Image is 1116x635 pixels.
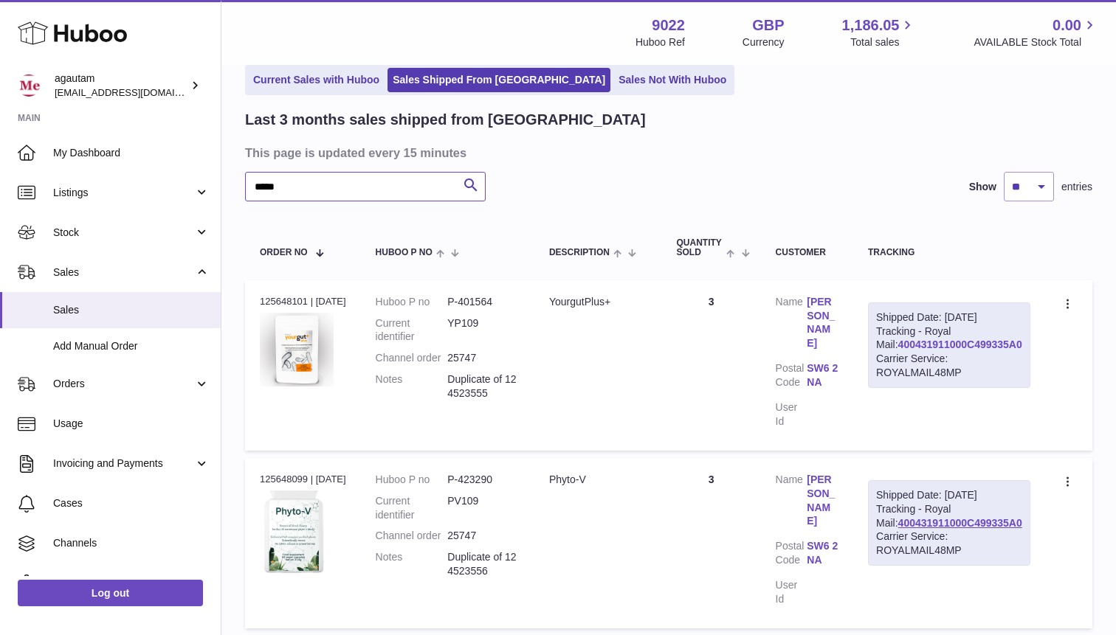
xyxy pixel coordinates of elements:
[662,458,761,628] td: 3
[549,295,647,309] div: YourgutPlus+
[376,248,433,257] span: Huboo P no
[447,473,520,487] dd: P-423290
[376,529,448,543] dt: Channel order
[677,238,723,257] span: Quantity Sold
[447,316,520,344] dd: YP109
[248,68,385,92] a: Current Sales with Huboo
[18,74,40,97] img: info@naturemedical.co.uk
[53,377,194,391] span: Orders
[807,295,838,351] a: [PERSON_NAME]
[842,15,900,35] span: 1,186.05
[53,536,210,550] span: Channels
[53,339,210,353] span: Add Manual Order
[974,35,1098,49] span: AVAILABLE Stock Total
[447,295,520,309] dd: P-401564
[842,15,917,49] a: 1,186.05 Total sales
[850,35,916,49] span: Total sales
[376,351,448,365] dt: Channel order
[53,417,210,431] span: Usage
[807,361,838,389] a: SW6 2NA
[55,72,187,100] div: agautam
[447,550,520,578] p: Duplicate of 124523556
[447,494,520,522] dd: PV109
[776,248,838,257] div: Customer
[53,457,194,471] span: Invoicing and Payments
[776,400,807,428] dt: User Id
[376,550,448,578] dt: Notes
[376,316,448,344] dt: Current identifier
[55,86,217,98] span: [EMAIL_ADDRESS][DOMAIN_NAME]
[898,339,1022,350] a: 400431911000C499335A0
[776,361,807,393] dt: Postal Code
[807,539,838,567] a: SW6 2NA
[974,15,1098,49] a: 0.00 AVAILABLE Stock Total
[743,35,785,49] div: Currency
[876,530,1022,558] div: Carrier Service: ROYALMAIL48MP
[752,15,784,35] strong: GBP
[776,473,807,532] dt: Name
[1061,180,1092,194] span: entries
[260,490,334,577] img: 90221662479109.png
[969,180,996,194] label: Show
[260,313,334,386] img: NewAMZhappyfamily.jpg
[652,15,685,35] strong: 9022
[868,480,1030,566] div: Tracking - Royal Mail:
[776,295,807,355] dt: Name
[662,280,761,451] td: 3
[53,146,210,160] span: My Dashboard
[447,372,520,400] p: Duplicate of 124523555
[53,496,210,510] span: Cases
[53,186,194,200] span: Listings
[876,488,1022,502] div: Shipped Date: [DATE]
[260,248,308,257] span: Order No
[376,494,448,522] dt: Current identifier
[245,145,1089,161] h3: This page is updated every 15 minutes
[876,310,1022,325] div: Shipped Date: [DATE]
[807,473,838,529] a: [PERSON_NAME]
[635,35,685,49] div: Huboo Ref
[260,473,346,486] div: 125648099 | [DATE]
[1053,15,1081,35] span: 0.00
[876,352,1022,380] div: Carrier Service: ROYALMAIL48MP
[53,303,210,317] span: Sales
[387,68,610,92] a: Sales Shipped From [GEOGRAPHIC_DATA]
[549,248,610,257] span: Description
[18,580,203,606] a: Log out
[376,372,448,400] dt: Notes
[776,539,807,571] dt: Postal Code
[53,226,194,240] span: Stock
[376,295,448,309] dt: Huboo P no
[447,351,520,365] dd: 25747
[376,473,448,487] dt: Huboo P no
[447,529,520,543] dd: 25747
[898,517,1022,529] a: 400431911000C499335A0
[613,68,731,92] a: Sales Not With Huboo
[776,578,807,606] dt: User Id
[549,473,647,487] div: Phyto-V
[868,248,1030,257] div: Tracking
[245,110,646,130] h2: Last 3 months sales shipped from [GEOGRAPHIC_DATA]
[260,295,346,308] div: 125648101 | [DATE]
[53,266,194,280] span: Sales
[868,302,1030,388] div: Tracking - Royal Mail:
